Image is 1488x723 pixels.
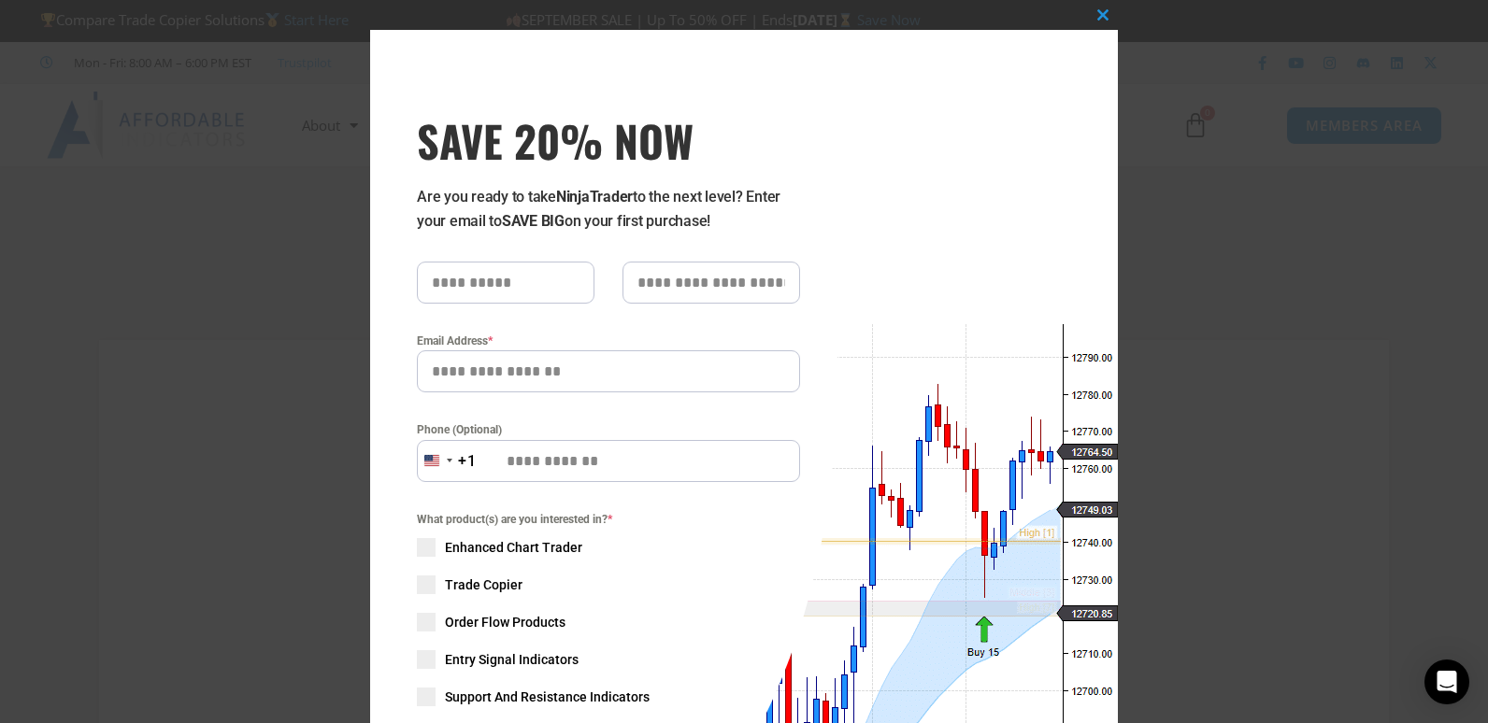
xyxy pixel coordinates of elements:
[445,575,522,594] span: Trade Copier
[417,613,800,631] label: Order Flow Products
[417,420,800,439] label: Phone (Optional)
[417,688,800,706] label: Support And Resistance Indicators
[417,332,800,350] label: Email Address
[417,575,800,594] label: Trade Copier
[445,613,565,631] span: Order Flow Products
[417,185,800,234] p: Are you ready to take to the next level? Enter your email to on your first purchase!
[417,650,800,669] label: Entry Signal Indicators
[417,538,800,557] label: Enhanced Chart Trader
[445,538,582,557] span: Enhanced Chart Trader
[417,114,800,166] h3: SAVE 20% NOW
[1424,659,1469,704] div: Open Intercom Messenger
[417,440,477,482] button: Selected country
[458,449,477,474] div: +1
[502,212,565,230] strong: SAVE BIG
[445,688,650,706] span: Support And Resistance Indicators
[417,510,800,529] span: What product(s) are you interested in?
[445,650,579,669] span: Entry Signal Indicators
[556,188,633,206] strong: NinjaTrader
